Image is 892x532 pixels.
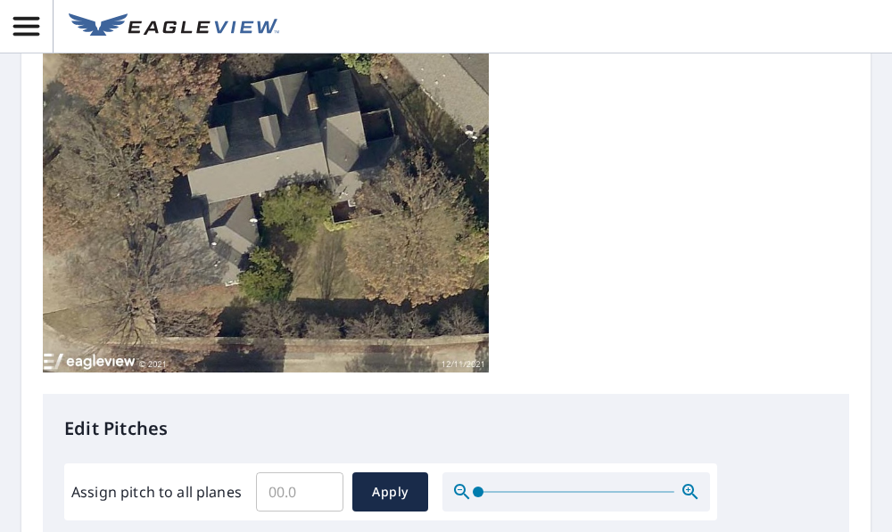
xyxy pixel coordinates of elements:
span: Apply [367,481,414,503]
input: 00.0 [256,467,343,517]
button: Apply [352,472,428,512]
label: Assign pitch to all planes [71,481,242,503]
img: EV Logo [69,13,279,40]
p: Edit Pitches [64,415,828,442]
img: Top image [43,16,489,372]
